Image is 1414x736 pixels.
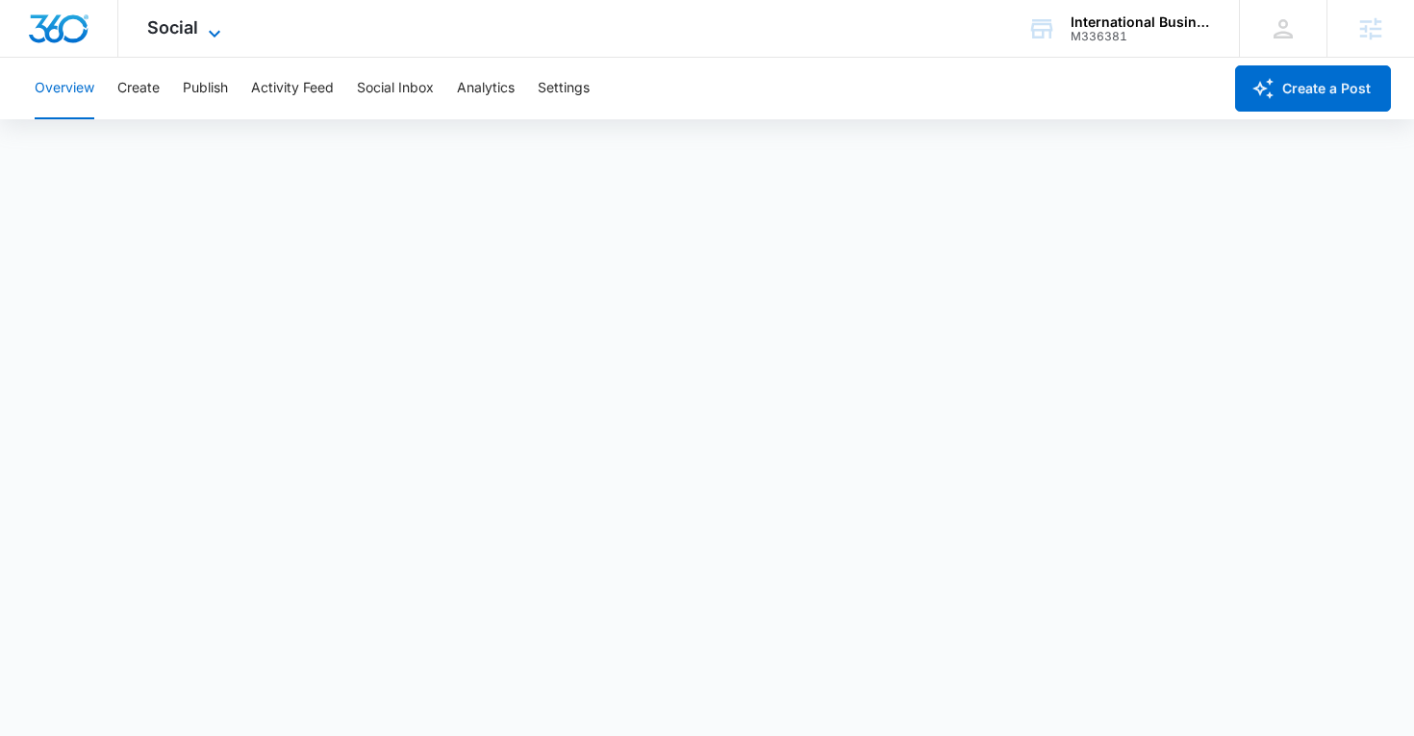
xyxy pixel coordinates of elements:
span: Social [147,17,198,38]
div: account name [1071,14,1211,30]
button: Publish [183,58,228,119]
button: Create a Post [1235,65,1391,112]
button: Create [117,58,160,119]
button: Analytics [457,58,515,119]
button: Settings [538,58,590,119]
div: account id [1071,30,1211,43]
button: Overview [35,58,94,119]
button: Social Inbox [357,58,434,119]
button: Activity Feed [251,58,334,119]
